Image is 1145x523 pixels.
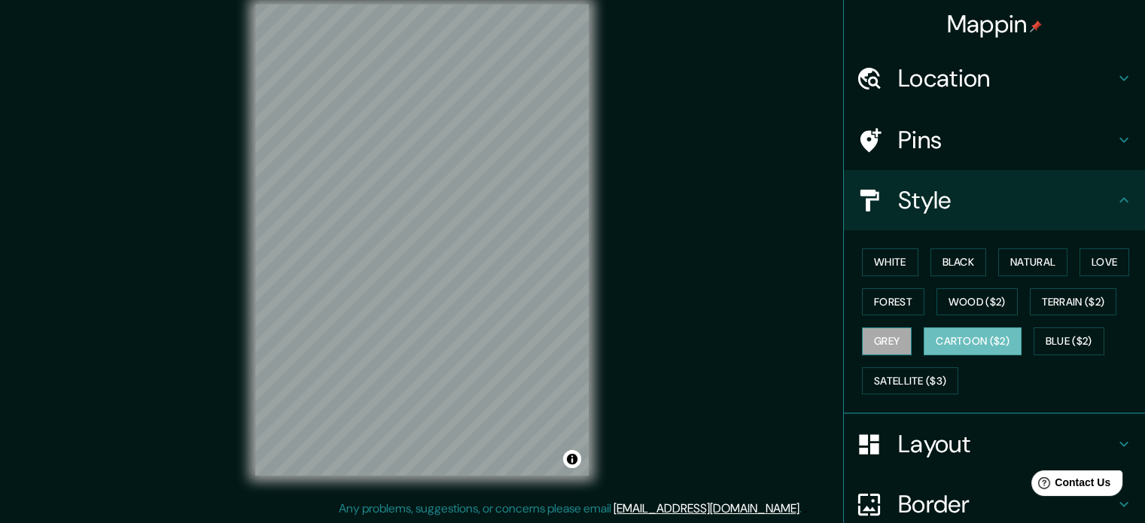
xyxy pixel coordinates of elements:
div: Pins [844,110,1145,170]
button: Natural [998,248,1067,276]
button: Satellite ($3) [862,367,958,395]
h4: Style [898,185,1115,215]
button: Forest [862,288,924,316]
h4: Mappin [947,9,1043,39]
canvas: Map [255,5,589,476]
img: pin-icon.png [1030,20,1042,32]
button: Toggle attribution [563,450,581,468]
p: Any problems, suggestions, or concerns please email . [339,500,802,518]
button: Wood ($2) [936,288,1018,316]
div: Style [844,170,1145,230]
button: Blue ($2) [1034,327,1104,355]
h4: Pins [898,125,1115,155]
h4: Border [898,489,1115,519]
div: . [802,500,804,518]
button: Love [1080,248,1129,276]
div: Layout [844,414,1145,474]
div: Location [844,48,1145,108]
h4: Layout [898,429,1115,459]
button: Terrain ($2) [1030,288,1117,316]
button: Cartoon ($2) [924,327,1022,355]
h4: Location [898,63,1115,93]
a: [EMAIL_ADDRESS][DOMAIN_NAME] [614,500,799,516]
button: Black [930,248,987,276]
button: White [862,248,918,276]
button: Grey [862,327,912,355]
div: . [804,500,807,518]
iframe: Help widget launcher [1011,464,1128,506]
